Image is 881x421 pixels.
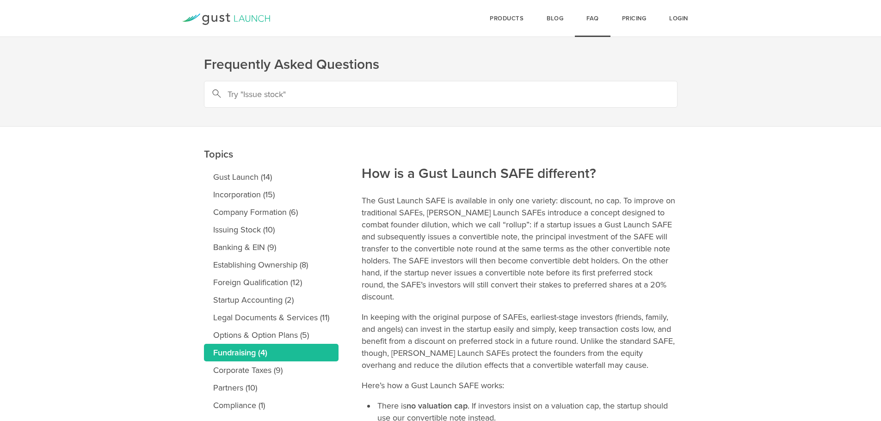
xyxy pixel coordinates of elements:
p: In keeping with the original purpose of SAFEs, earliest-stage investors (friends, family, and ang... [362,311,678,371]
a: Compliance (1) [204,397,339,414]
strong: no valuation cap [407,401,468,411]
a: Fundraising (4) [204,344,339,361]
a: Corporate Taxes (9) [204,361,339,379]
a: Issuing Stock (10) [204,221,339,238]
a: Legal Documents & Services (11) [204,309,339,326]
h2: Topics [204,83,339,164]
a: Options & Option Plans (5) [204,326,339,344]
a: Foreign Qualification (12) [204,274,339,291]
a: Incorporation (15) [204,186,339,203]
a: Establishing Ownership (8) [204,256,339,274]
p: Here’s how a Gust Launch SAFE works: [362,379,678,391]
a: Banking & EIN (9) [204,238,339,256]
a: Gust Launch (14) [204,168,339,186]
a: Company Formation (6) [204,203,339,221]
a: Startup Accounting (2) [204,291,339,309]
h2: How is a Gust Launch SAFE different? [362,102,678,183]
h1: Frequently Asked Questions [204,55,678,74]
a: Partners (10) [204,379,339,397]
input: Try "Issue stock" [204,81,678,108]
p: The Gust Launch SAFE is available in only one variety: discount, no cap. To improve on traditiona... [362,195,678,303]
